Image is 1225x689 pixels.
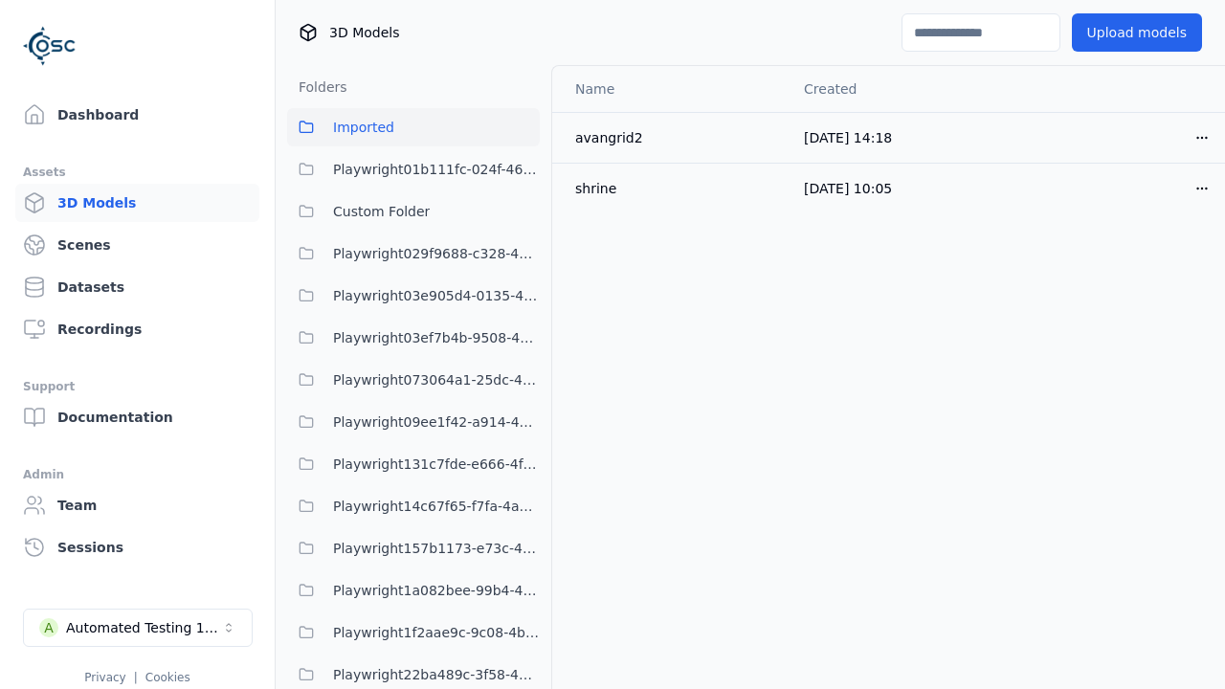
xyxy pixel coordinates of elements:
[23,609,253,647] button: Select a workspace
[333,242,540,265] span: Playwright029f9688-c328-482d-9c42-3b0c529f8514
[287,78,347,97] h3: Folders
[287,529,540,567] button: Playwright157b1173-e73c-4808-a1ac-12e2e4cec217
[287,487,540,525] button: Playwright14c67f65-f7fa-4a69-9dce-fa9a259dcaa1
[287,445,540,483] button: Playwright131c7fde-e666-4f3e-be7e-075966dc97bc
[575,179,773,198] div: shrine
[287,150,540,189] button: Playwright01b111fc-024f-466d-9bae-c06bfb571c6d
[23,375,252,398] div: Support
[333,453,540,476] span: Playwright131c7fde-e666-4f3e-be7e-075966dc97bc
[333,158,540,181] span: Playwright01b111fc-024f-466d-9bae-c06bfb571c6d
[23,19,77,73] img: Logo
[287,277,540,315] button: Playwright03e905d4-0135-4922-94e2-0c56aa41bf04
[66,618,221,637] div: Automated Testing 1 - Playwright
[789,66,1006,112] th: Created
[287,613,540,652] button: Playwright1f2aae9c-9c08-4bb6-a2d5-dc0ac64e971c
[552,66,789,112] th: Name
[333,411,540,433] span: Playwright09ee1f42-a914-43b3-abf1-e7ca57cf5f96
[804,181,892,196] span: [DATE] 10:05
[15,268,259,306] a: Datasets
[84,671,125,684] a: Privacy
[15,528,259,567] a: Sessions
[134,671,138,684] span: |
[333,621,540,644] span: Playwright1f2aae9c-9c08-4bb6-a2d5-dc0ac64e971c
[23,463,252,486] div: Admin
[287,192,540,231] button: Custom Folder
[1072,13,1202,52] button: Upload models
[333,326,540,349] span: Playwright03ef7b4b-9508-47f0-8afd-5e0ec78663fc
[329,23,399,42] span: 3D Models
[287,108,540,146] button: Imported
[15,184,259,222] a: 3D Models
[287,403,540,441] button: Playwright09ee1f42-a914-43b3-abf1-e7ca57cf5f96
[15,96,259,134] a: Dashboard
[287,361,540,399] button: Playwright073064a1-25dc-42be-bd5d-9b023c0ea8dd
[575,128,773,147] div: avangrid2
[333,368,540,391] span: Playwright073064a1-25dc-42be-bd5d-9b023c0ea8dd
[333,537,540,560] span: Playwright157b1173-e73c-4808-a1ac-12e2e4cec217
[15,226,259,264] a: Scenes
[333,116,394,139] span: Imported
[333,579,540,602] span: Playwright1a082bee-99b4-4375-8133-1395ef4c0af5
[333,663,540,686] span: Playwright22ba489c-3f58-40ce-82d9-297bfd19b528
[287,319,540,357] button: Playwright03ef7b4b-9508-47f0-8afd-5e0ec78663fc
[39,618,58,637] div: A
[333,200,430,223] span: Custom Folder
[804,130,892,145] span: [DATE] 14:18
[15,486,259,524] a: Team
[287,234,540,273] button: Playwright029f9688-c328-482d-9c42-3b0c529f8514
[333,495,540,518] span: Playwright14c67f65-f7fa-4a69-9dce-fa9a259dcaa1
[23,161,252,184] div: Assets
[145,671,190,684] a: Cookies
[287,571,540,610] button: Playwright1a082bee-99b4-4375-8133-1395ef4c0af5
[15,310,259,348] a: Recordings
[333,284,540,307] span: Playwright03e905d4-0135-4922-94e2-0c56aa41bf04
[15,398,259,436] a: Documentation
